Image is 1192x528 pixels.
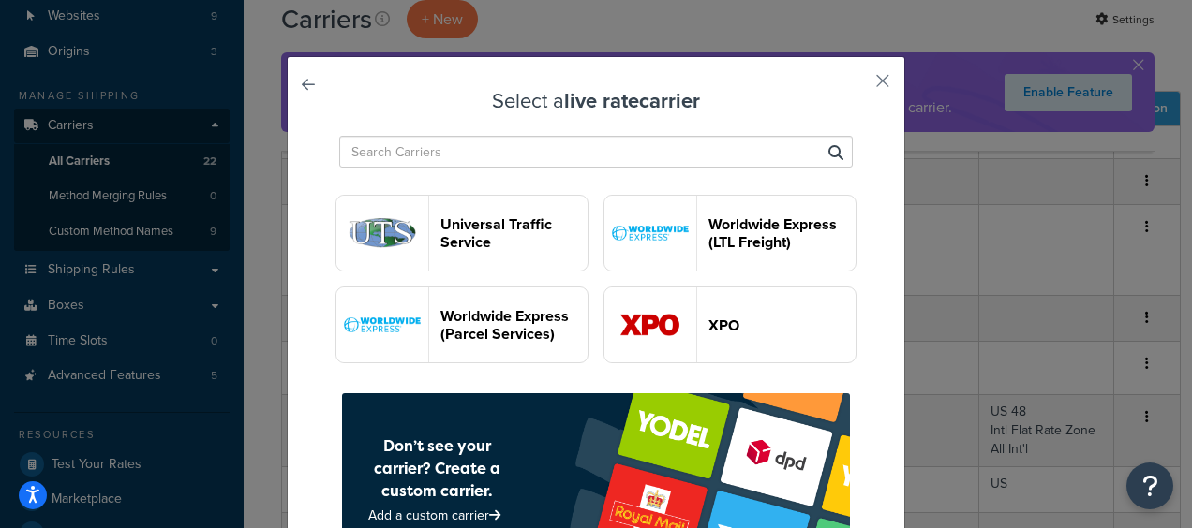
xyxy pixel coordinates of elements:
[368,506,505,525] a: Add a custom carrier
[708,215,856,251] header: Worldwide Express (LTL Freight)
[353,434,520,502] h4: Don’t see your carrier? Create a custom carrier.
[564,85,700,116] strong: live rate carrier
[440,307,588,343] header: Worldwide Express (Parcel Services)
[604,196,696,271] img: worldwideExpressFreight logo
[335,90,857,112] h3: Select a
[604,287,696,362] img: xpoFreight logo
[335,195,589,271] button: utsFreight logoUniversal Traffic Service
[603,195,857,271] button: worldwideExpressFreight logoWorldwide Express (LTL Freight)
[339,136,853,168] input: Search Carriers
[708,316,856,334] header: XPO
[335,286,589,363] button: worldwideExpress logoWorldwide Express (Parcel Services)
[440,215,588,251] header: Universal Traffic Service
[603,286,857,363] button: xpoFreight logoXPO
[336,287,428,362] img: worldwideExpress logo
[1126,462,1173,509] button: Open Resource Center
[336,196,428,271] img: utsFreight logo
